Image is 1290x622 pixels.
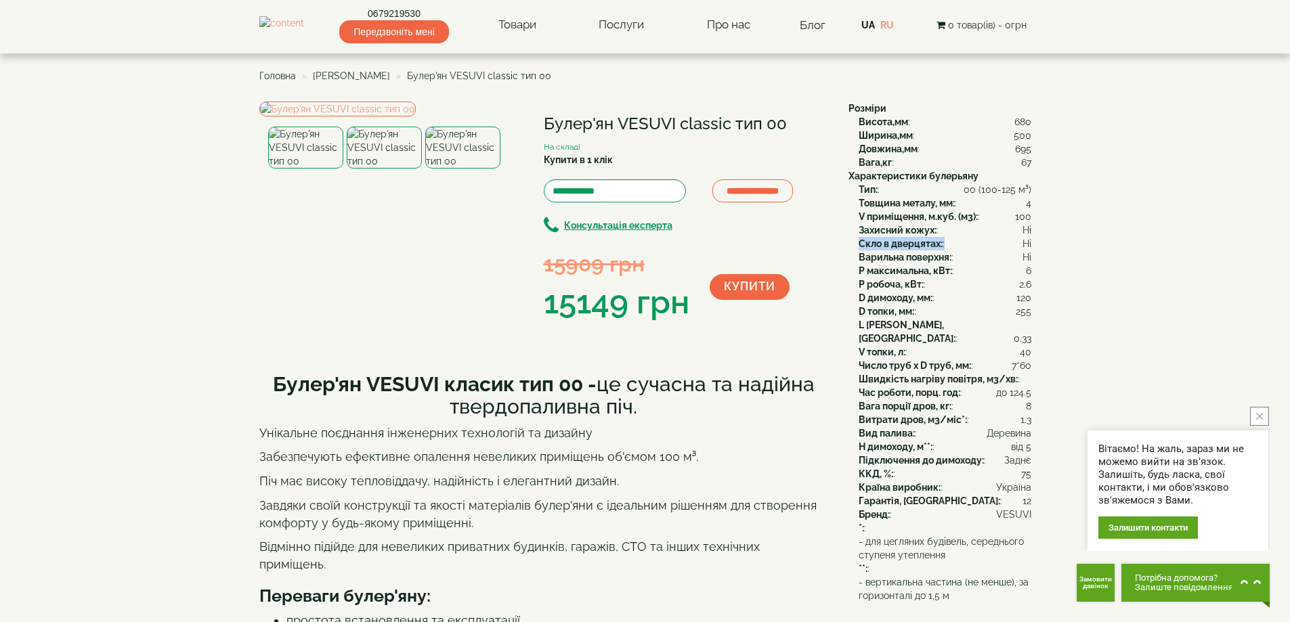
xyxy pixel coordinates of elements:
b: Переваги булер'яну: [259,585,431,606]
b: Розміри [848,103,886,114]
button: Купити [710,274,790,300]
span: 00 (100-125 м³) [964,183,1031,196]
b: D димоходу, мм: [859,292,932,303]
div: : [859,223,1031,237]
b: Довжина,мм [859,143,918,154]
a: Головна [259,70,296,81]
b: ККД, %: [859,468,893,479]
a: Блог [800,18,825,32]
span: Замовити дзвінок [1077,576,1115,590]
span: Ні [1023,250,1031,264]
div: : [859,305,1031,318]
b: Витрати дров, м3/міс*: [859,414,967,425]
span: 500 [1014,129,1031,142]
span: Потрібна допомога? [1135,573,1233,583]
span: 680 [1014,115,1031,129]
button: 0 товар(ів) - 0грн [932,18,1031,32]
img: Булер'ян VESUVI classic тип 00 [347,127,422,169]
b: Вага,кг [859,157,892,168]
b: Гарантія, [GEOGRAPHIC_DATA]: [859,495,1000,506]
b: V топки, л: [859,347,905,357]
b: Підключення до димоходу: [859,455,984,466]
span: 4 [1026,196,1031,210]
div: : [859,210,1031,223]
b: L [PERSON_NAME], [GEOGRAPHIC_DATA]: [859,319,955,344]
span: Заднє [1004,453,1031,467]
b: P максимальна, кВт: [859,265,952,276]
small: На складі [544,142,580,152]
div: : [859,115,1031,129]
div: : [859,508,1031,521]
span: 255 [1016,305,1031,318]
b: Скло в дверцятах: [859,238,943,249]
div: : [859,386,1031,399]
div: : [859,453,1031,467]
b: Число труб x D труб, мм: [859,360,971,371]
img: Булер'ян VESUVI classic тип 00 [259,102,416,116]
span: 4.5 [1018,386,1031,399]
span: від 5 [1011,440,1031,453]
span: 6 [1026,264,1031,277]
span: Булер'ян VESUVI classic тип 00 [407,70,551,81]
b: Тип: [859,184,878,195]
b: Булер'ян VESUVI класик тип 00 - [273,372,597,396]
div: : [859,129,1031,142]
b: Час роботи, порц. год: [859,387,960,398]
b: Характеристики булерьяну [848,171,979,181]
b: Швидкість нагріву повітря, м3/хв: [859,374,1018,384]
div: : [859,494,1031,508]
span: Ні [1023,237,1031,250]
div: : [859,481,1031,494]
h2: це сучасна та надійна твердопаливна піч. [259,373,828,418]
a: Послуги [585,9,658,41]
a: Товари [485,9,550,41]
div: : [859,426,1031,440]
span: Передзвоніть мені [339,20,448,43]
div: : [859,413,1031,426]
span: 0 товар(ів) - 0грн [948,20,1027,30]
span: Ні [1023,223,1031,237]
button: close button [1250,407,1269,426]
b: Захисний кожух: [859,225,937,236]
div: : [859,291,1031,305]
span: 100 [1015,210,1031,223]
span: Україна [996,481,1031,494]
p: Піч має високу тепловіддачу, надійність і елегантний дизайн. [259,472,828,490]
div: : [859,440,1031,453]
label: Купити в 1 клік [544,153,613,166]
p: Забезпечують ефективне опалення невеликих приміщень об'ємом 100 м³. [259,448,828,466]
b: H димоходу, м**: [859,441,932,452]
span: 40 [1020,345,1031,359]
img: content [259,16,304,33]
span: 75 [1021,467,1031,481]
div: : [859,535,1031,575]
span: 2.6 [1019,277,1031,291]
b: Ширина,мм [859,130,913,141]
b: P робоча, кВт: [859,279,924,290]
div: : [859,142,1031,156]
div: : [859,237,1031,250]
span: до 12 [996,386,1018,399]
p: Завдяки своїй конструкції та якості матеріалів булер'яни є ідеальним рішенням для створення комфо... [259,497,828,531]
button: Get Call button [1077,564,1115,602]
a: 0679219530 [339,7,448,20]
b: Вага порції дров, кг: [859,401,951,412]
span: VESUVI [996,508,1031,521]
div: : [859,345,1031,359]
b: Вид палива: [859,428,915,439]
button: Chat button [1121,564,1270,602]
div: 15909 грн [544,248,689,279]
b: Консультація експерта [564,220,672,231]
b: Країна виробник: [859,482,941,493]
div: : [859,467,1031,481]
img: Булер'ян VESUVI classic тип 00 [268,127,343,169]
span: 8 [1026,399,1031,413]
div: : [859,359,1031,372]
h1: Булер'ян VESUVI classic тип 00 [544,115,828,133]
span: - для цегляних будівель, середнього ступеня утеплення [859,535,1031,562]
span: 67 [1021,156,1031,169]
div: : [859,277,1031,291]
span: 1.3 [1020,413,1031,426]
